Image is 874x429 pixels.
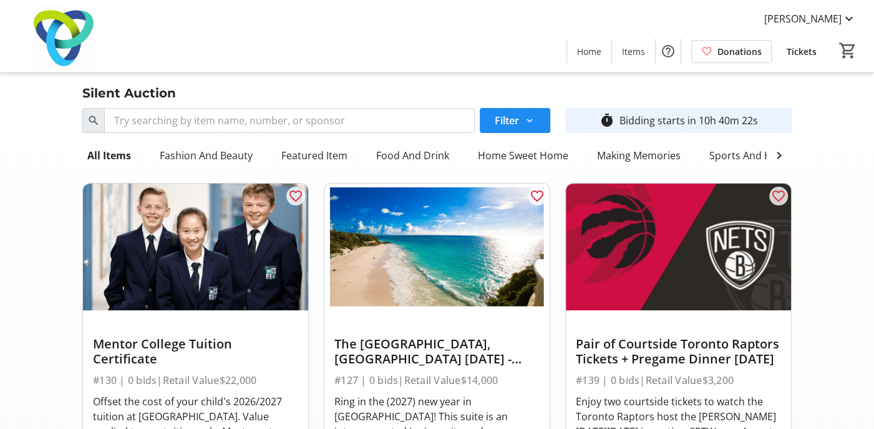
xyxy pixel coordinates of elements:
[619,113,757,128] div: Bidding starts in 10h 40m 22s
[576,372,781,389] div: #139 | 0 bids | Retail Value $3,200
[155,143,258,168] div: Fashion And Beauty
[480,108,550,133] button: Filter
[7,5,119,67] img: Trillium Health Partners Foundation's Logo
[592,143,686,168] div: Making Memories
[75,83,183,103] div: Silent Auction
[764,11,842,26] span: [PERSON_NAME]
[777,40,827,63] a: Tickets
[837,39,859,62] button: Cart
[576,337,781,367] div: Pair of Courtside Toronto Raptors Tickets + Pregame Dinner [DATE]
[599,113,614,128] mat-icon: timer_outline
[93,372,298,389] div: #130 | 0 bids | Retail Value $22,000
[530,189,545,204] mat-icon: favorite_outline
[93,337,298,367] div: Mentor College Tuition Certificate
[787,45,817,58] span: Tickets
[473,143,573,168] div: Home Sweet Home
[567,40,611,63] a: Home
[622,45,645,58] span: Items
[612,40,655,63] a: Items
[371,143,454,168] div: Food And Drink
[334,372,540,389] div: #127 | 0 bids | Retail Value $14,000
[82,143,136,168] div: All Items
[771,189,786,204] mat-icon: favorite_outline
[334,337,540,367] div: The [GEOGRAPHIC_DATA], [GEOGRAPHIC_DATA] [DATE] - [DATE]
[754,9,867,29] button: [PERSON_NAME]
[656,39,681,64] button: Help
[717,45,762,58] span: Donations
[83,184,308,310] img: Mentor College Tuition Certificate
[577,45,601,58] span: Home
[324,184,550,310] img: The Crane Beach Resort, Barbados December 26, 2026 - January 2, 2027
[704,143,800,168] div: Sports And Health
[288,189,303,204] mat-icon: favorite_outline
[495,113,519,128] span: Filter
[104,108,475,133] input: Try searching by item name, number, or sponsor
[691,40,772,63] a: Donations
[566,184,791,310] img: Pair of Courtside Toronto Raptors Tickets + Pregame Dinner Sunday, November 23, 2025
[276,143,352,168] div: Featured Item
